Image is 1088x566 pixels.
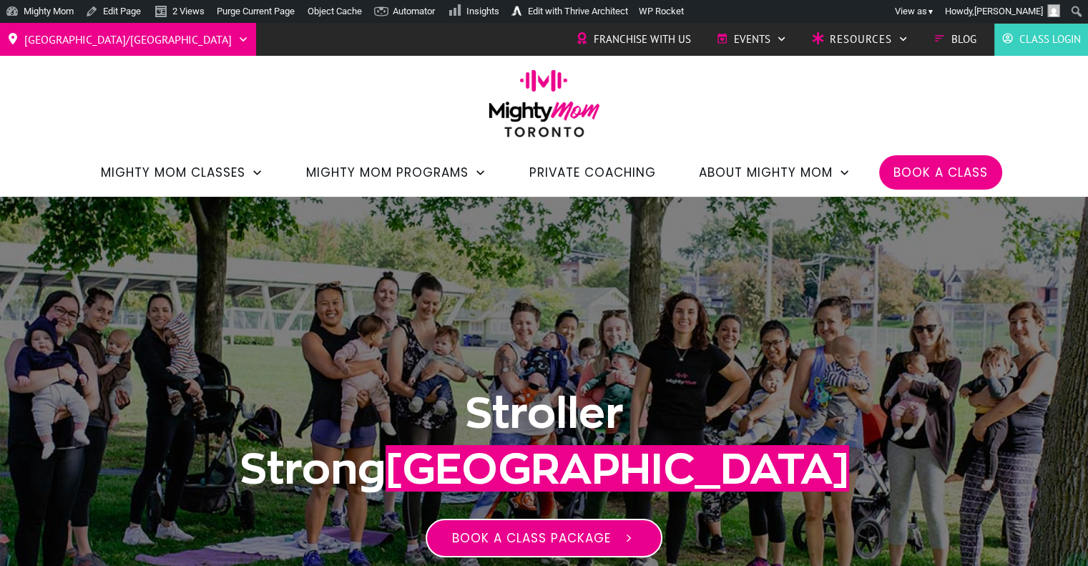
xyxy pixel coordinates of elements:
[1019,29,1081,50] span: Class Login
[974,6,1043,16] span: [PERSON_NAME]
[716,29,787,50] a: Events
[452,530,611,547] span: Book a class package
[576,29,691,50] a: Franchise with Us
[699,160,833,185] span: About Mighty Mom
[7,28,249,51] a: [GEOGRAPHIC_DATA]/[GEOGRAPHIC_DATA]
[306,160,469,185] span: Mighty Mom Programs
[306,160,486,185] a: Mighty Mom Programs
[951,29,976,50] span: Blog
[594,29,691,50] span: Franchise with Us
[426,519,662,557] a: Book a class package
[812,29,908,50] a: Resources
[386,445,849,492] span: [GEOGRAPHIC_DATA]
[927,7,934,16] span: ▼
[933,29,976,50] a: Blog
[466,6,499,16] span: Insights
[830,29,892,50] span: Resources
[699,160,851,185] a: About Mighty Mom
[1001,29,1081,50] a: Class Login
[529,160,656,185] a: Private Coaching
[101,160,245,185] span: Mighty Mom Classes
[734,29,770,50] span: Events
[481,69,607,147] img: mightymom-logo-toronto
[101,160,263,185] a: Mighty Mom Classes
[893,160,988,185] a: Book a Class
[24,28,232,51] span: [GEOGRAPHIC_DATA]/[GEOGRAPHIC_DATA]
[159,385,930,497] h1: Stroller Strong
